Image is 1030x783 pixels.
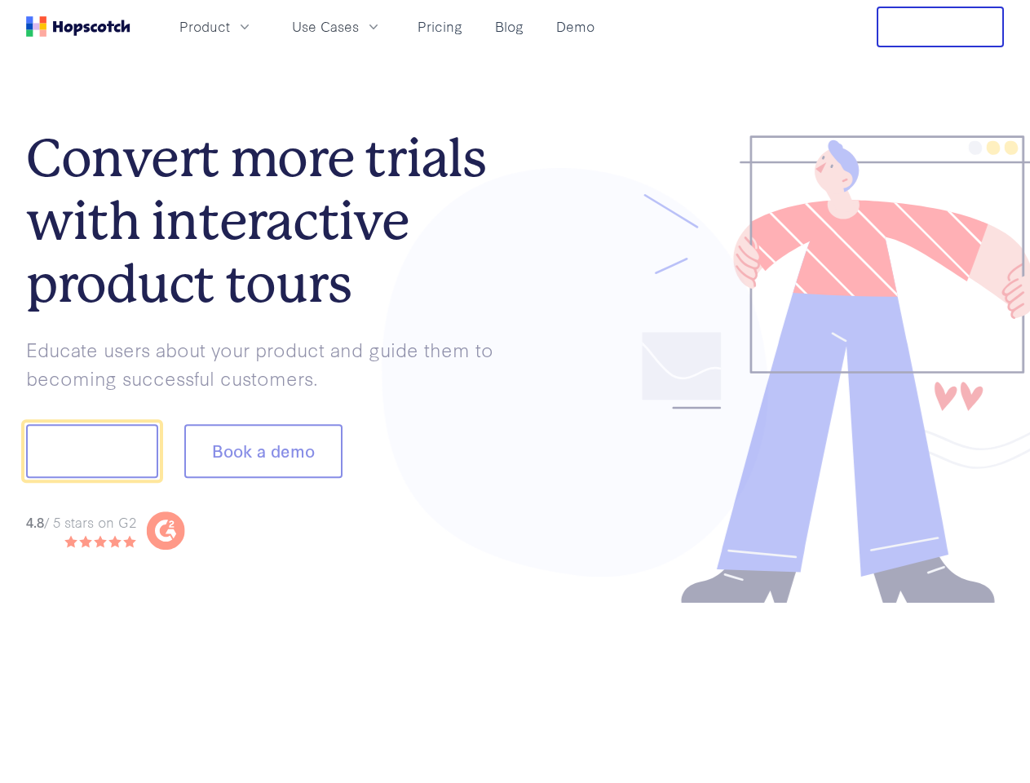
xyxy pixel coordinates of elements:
[184,425,343,479] button: Book a demo
[170,13,263,40] button: Product
[26,512,44,531] strong: 4.8
[550,13,601,40] a: Demo
[26,425,158,479] button: Show me!
[292,16,359,37] span: Use Cases
[179,16,230,37] span: Product
[26,512,136,533] div: / 5 stars on G2
[282,13,391,40] button: Use Cases
[488,13,530,40] a: Blog
[877,7,1004,47] button: Free Trial
[26,335,515,391] p: Educate users about your product and guide them to becoming successful customers.
[26,16,130,37] a: Home
[411,13,469,40] a: Pricing
[26,127,515,315] h1: Convert more trials with interactive product tours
